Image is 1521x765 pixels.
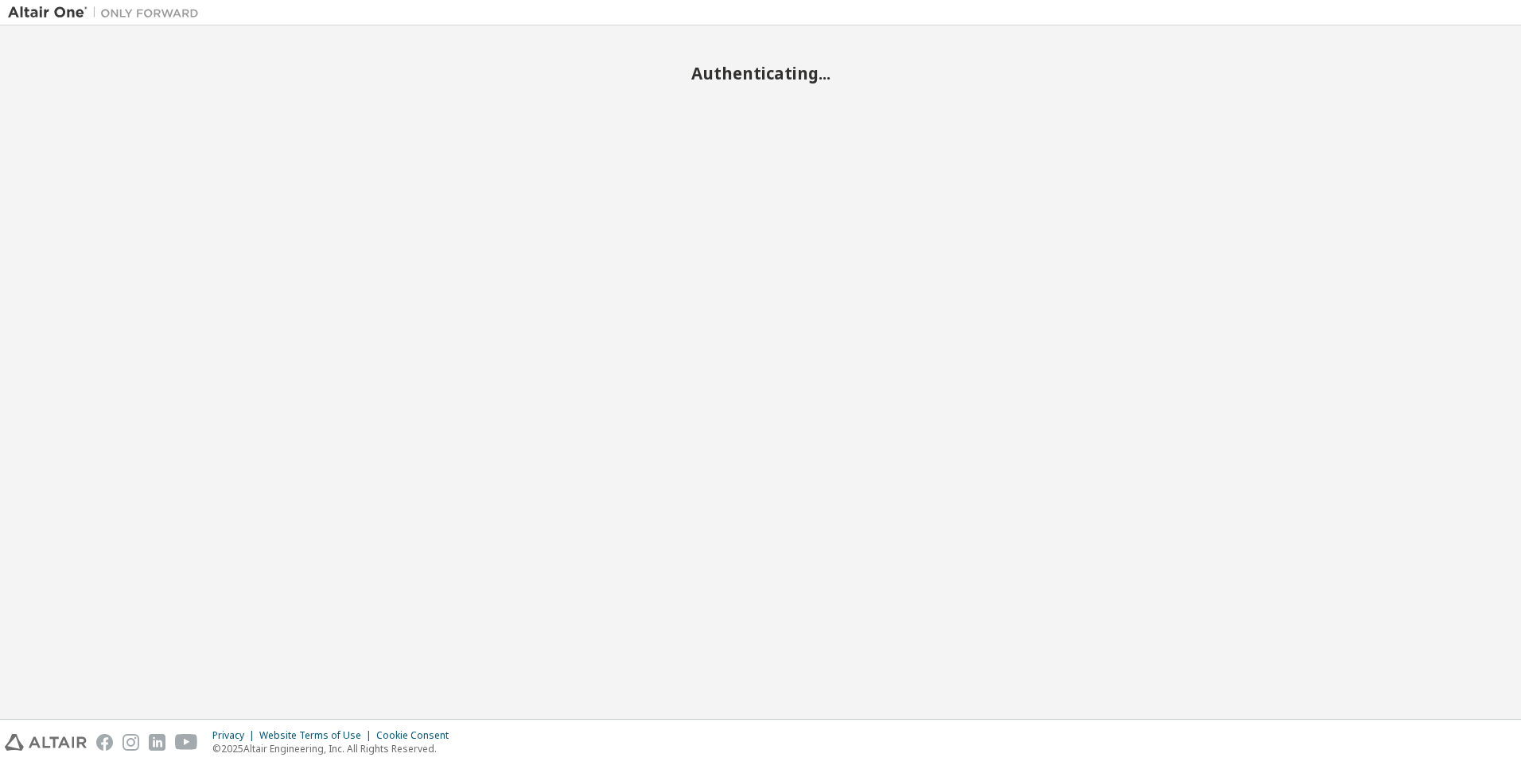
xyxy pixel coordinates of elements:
[149,734,165,751] img: linkedin.svg
[8,63,1513,83] h2: Authenticating...
[8,5,207,21] img: Altair One
[123,734,139,751] img: instagram.svg
[96,734,113,751] img: facebook.svg
[5,734,87,751] img: altair_logo.svg
[259,729,376,742] div: Website Terms of Use
[175,734,198,751] img: youtube.svg
[376,729,458,742] div: Cookie Consent
[212,729,259,742] div: Privacy
[212,742,458,755] p: © 2025 Altair Engineering, Inc. All Rights Reserved.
